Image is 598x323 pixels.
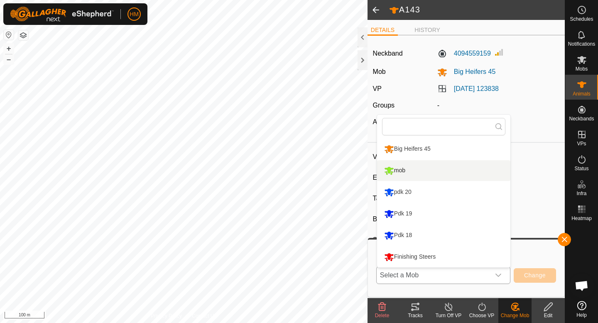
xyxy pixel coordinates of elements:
div: Big Heifers 45 [382,142,433,156]
div: dropdown trigger [490,267,507,284]
span: Delete [375,313,390,318]
span: Select a Mob [377,267,490,284]
label: EID [373,172,435,183]
button: Map Layers [18,30,28,40]
span: Neckbands [569,116,594,121]
span: HM [130,10,139,19]
span: Change [524,272,546,279]
a: Contact Us [192,312,216,320]
label: VP [373,85,382,92]
label: Breed [373,214,435,225]
span: Heatmap [571,216,592,221]
button: Change [514,268,556,283]
label: Alerts [373,118,390,125]
span: Notifications [568,42,595,46]
label: Mob [373,68,386,75]
div: Pdk 19 [382,207,414,221]
img: Gallagher Logo [10,7,114,22]
button: – [4,54,14,64]
button: + [4,44,14,54]
span: Animals [573,91,591,96]
div: mob [382,164,407,178]
span: Status [574,166,588,171]
div: Choose VP [465,312,498,319]
span: Mobs [576,66,588,71]
div: Turn Off VP [432,312,465,319]
label: VID [373,152,435,162]
div: Open chat [569,273,594,298]
span: Infra [576,191,586,196]
div: Finishing Steers [382,250,438,264]
li: Pdk 18 [377,225,510,246]
img: Signal strength [494,47,504,57]
div: Tracks [399,312,432,319]
div: pdk 20 [382,185,414,199]
div: - [434,100,563,110]
li: mob [377,160,510,181]
li: DETAILS [368,26,398,36]
li: Big Heifers 45 [377,139,510,159]
label: Neckband [373,49,403,59]
h2: A143 [389,5,565,15]
a: Help [565,298,598,321]
li: Finishing Steers [377,247,510,267]
a: [DATE] 123838 [454,85,499,92]
label: 4094559159 [437,49,491,59]
div: Pdk 18 [382,228,414,242]
li: HISTORY [411,26,444,34]
span: Help [576,313,587,318]
span: Big Heifers 45 [447,68,496,75]
a: Privacy Policy [151,312,182,320]
button: Reset Map [4,30,14,40]
label: Groups [373,102,395,109]
span: Schedules [570,17,593,22]
li: pdk 20 [377,182,510,203]
label: Stock Class [373,235,435,245]
label: Tattoo or Brand [373,193,435,204]
span: VPs [577,141,586,146]
div: Change Mob [498,312,532,319]
li: Pdk 19 [377,203,510,224]
div: Edit [532,312,565,319]
ul: Option List [377,139,510,267]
